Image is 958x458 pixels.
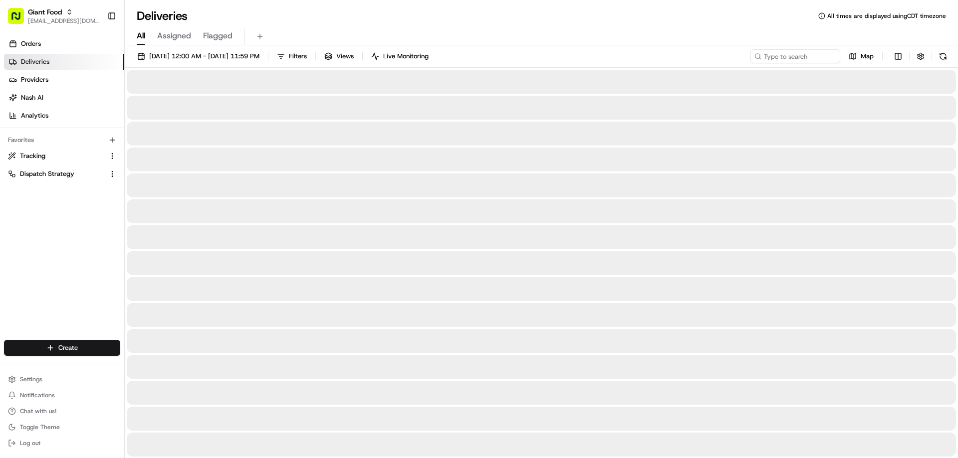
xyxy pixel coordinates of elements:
[4,166,120,182] button: Dispatch Strategy
[21,39,41,48] span: Orders
[336,52,354,61] span: Views
[20,423,60,431] span: Toggle Theme
[20,407,56,415] span: Chat with us!
[383,52,429,61] span: Live Monitoring
[4,36,124,52] a: Orders
[149,52,259,61] span: [DATE] 12:00 AM - [DATE] 11:59 PM
[28,17,99,25] button: [EMAIL_ADDRESS][DOMAIN_NAME]
[289,52,307,61] span: Filters
[20,439,40,447] span: Log out
[4,148,120,164] button: Tracking
[4,132,120,148] div: Favorites
[827,12,946,20] span: All times are displayed using CDT timezone
[750,49,840,63] input: Type to search
[4,388,120,402] button: Notifications
[8,169,104,178] a: Dispatch Strategy
[367,49,433,63] button: Live Monitoring
[272,49,311,63] button: Filters
[157,30,191,42] span: Assigned
[844,49,878,63] button: Map
[20,152,45,160] span: Tracking
[137,8,188,24] h1: Deliveries
[133,49,264,63] button: [DATE] 12:00 AM - [DATE] 11:59 PM
[20,169,74,178] span: Dispatch Strategy
[861,52,874,61] span: Map
[4,372,120,386] button: Settings
[203,30,233,42] span: Flagged
[8,152,104,160] a: Tracking
[4,404,120,418] button: Chat with us!
[4,340,120,356] button: Create
[4,72,124,88] a: Providers
[4,436,120,450] button: Log out
[4,4,103,28] button: Giant Food[EMAIL_ADDRESS][DOMAIN_NAME]
[21,75,48,84] span: Providers
[20,375,42,383] span: Settings
[320,49,358,63] button: Views
[28,7,62,17] button: Giant Food
[21,57,49,66] span: Deliveries
[936,49,950,63] button: Refresh
[58,343,78,352] span: Create
[4,90,124,106] a: Nash AI
[21,111,48,120] span: Analytics
[21,93,43,102] span: Nash AI
[4,108,124,124] a: Analytics
[4,54,124,70] a: Deliveries
[137,30,145,42] span: All
[20,391,55,399] span: Notifications
[4,420,120,434] button: Toggle Theme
